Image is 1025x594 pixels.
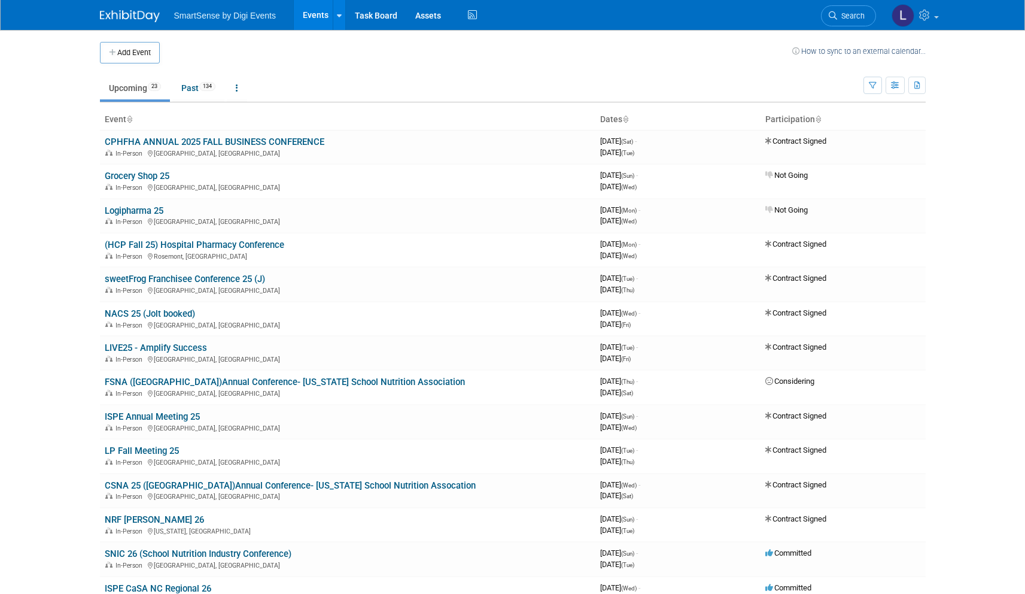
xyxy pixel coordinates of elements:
span: (Wed) [621,218,637,225]
img: In-Person Event [105,184,112,190]
span: In-Person [115,425,146,432]
span: In-Person [115,322,146,329]
span: [DATE] [600,548,638,557]
span: - [638,583,640,592]
span: [DATE] [600,274,638,283]
a: How to sync to an external calendar... [792,47,926,56]
span: Search [837,11,865,20]
span: [DATE] [600,377,638,386]
span: Committed [765,583,811,592]
span: 23 [148,82,161,91]
img: In-Person Event [105,287,112,293]
div: [GEOGRAPHIC_DATA], [GEOGRAPHIC_DATA] [105,491,591,501]
img: In-Person Event [105,218,112,224]
span: In-Person [115,390,146,398]
span: (Fri) [621,322,631,328]
span: (Sun) [621,550,634,557]
a: LIVE25 - Amplify Success [105,343,207,353]
span: [DATE] [600,526,634,535]
img: In-Person Event [105,356,112,362]
a: (HCP Fall 25) Hospital Pharmacy Conference [105,240,284,250]
a: Past134 [172,77,224,99]
button: Add Event [100,42,160,63]
span: - [638,480,640,489]
div: Rosemont, [GEOGRAPHIC_DATA] [105,251,591,260]
span: Contract Signed [765,514,826,523]
span: [DATE] [600,182,637,191]
span: (Mon) [621,241,637,248]
a: NACS 25 (Jolt booked) [105,308,195,319]
span: [DATE] [600,480,640,489]
img: In-Person Event [105,459,112,465]
span: (Fri) [621,356,631,362]
a: ISPE Annual Meeting 25 [105,411,200,422]
span: [DATE] [600,388,633,397]
span: Contract Signed [765,480,826,489]
a: FSNA ([GEOGRAPHIC_DATA])Annual Conference- [US_STATE] School Nutrition Association [105,377,465,387]
div: [GEOGRAPHIC_DATA], [GEOGRAPHIC_DATA] [105,457,591,466]
img: In-Person Event [105,425,112,431]
span: [DATE] [600,445,638,454]
span: (Sat) [621,138,633,145]
span: Committed [765,548,811,557]
span: (Tue) [621,562,634,568]
span: (Wed) [621,184,637,190]
span: (Wed) [621,310,637,317]
div: [GEOGRAPHIC_DATA], [GEOGRAPHIC_DATA] [105,285,591,295]
span: In-Person [115,184,146,192]
div: [GEOGRAPHIC_DATA], [GEOGRAPHIC_DATA] [105,560,591,569]
span: [DATE] [600,148,634,157]
span: - [638,240,640,248]
span: [DATE] [600,285,634,294]
span: (Sun) [621,172,634,179]
span: (Sat) [621,390,633,396]
span: [DATE] [600,411,638,420]
span: Considering [765,377,814,386]
img: In-Person Event [105,322,112,328]
span: [DATE] [600,320,631,329]
span: (Tue) [621,344,634,351]
span: [DATE] [600,308,640,317]
a: Upcoming23 [100,77,170,99]
span: [DATE] [600,216,637,225]
img: In-Person Event [105,562,112,568]
span: - [635,137,637,146]
a: Search [821,5,876,26]
div: [GEOGRAPHIC_DATA], [GEOGRAPHIC_DATA] [105,354,591,363]
div: [GEOGRAPHIC_DATA], [GEOGRAPHIC_DATA] [105,216,591,226]
span: Not Going [765,171,808,180]
div: [GEOGRAPHIC_DATA], [GEOGRAPHIC_DATA] [105,320,591,329]
div: [GEOGRAPHIC_DATA], [GEOGRAPHIC_DATA] [105,148,591,157]
span: SmartSense by Digi Events [174,11,276,20]
img: ExhibitDay [100,10,160,22]
span: In-Person [115,287,146,295]
span: - [636,514,638,523]
span: (Sat) [621,493,633,499]
span: (Thu) [621,459,634,465]
a: NRF [PERSON_NAME] 26 [105,514,204,525]
th: Dates [595,110,761,130]
span: In-Person [115,493,146,501]
img: In-Person Event [105,493,112,499]
span: (Wed) [621,425,637,431]
span: - [636,274,638,283]
div: [GEOGRAPHIC_DATA], [GEOGRAPHIC_DATA] [105,182,591,192]
a: ISPE CaSA NC Regional 26 [105,583,211,594]
span: Contract Signed [765,274,826,283]
a: Sort by Start Date [622,114,628,124]
span: [DATE] [600,343,638,351]
div: [GEOGRAPHIC_DATA], [GEOGRAPHIC_DATA] [105,423,591,432]
span: Contract Signed [765,137,826,146]
span: - [638,308,640,317]
th: Event [100,110,595,130]
img: In-Person Event [105,150,112,156]
span: - [636,411,638,420]
a: CPHFHA ANNUAL 2025 FALL BUSINESS CONFERENCE [105,137,324,147]
a: SNIC 26 (School Nutrition Industry Conference) [105,548,291,559]
span: (Mon) [621,207,637,214]
img: In-Person Event [105,253,112,259]
span: - [636,343,638,351]
span: (Wed) [621,482,637,489]
span: (Tue) [621,528,634,534]
span: [DATE] [600,423,637,432]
